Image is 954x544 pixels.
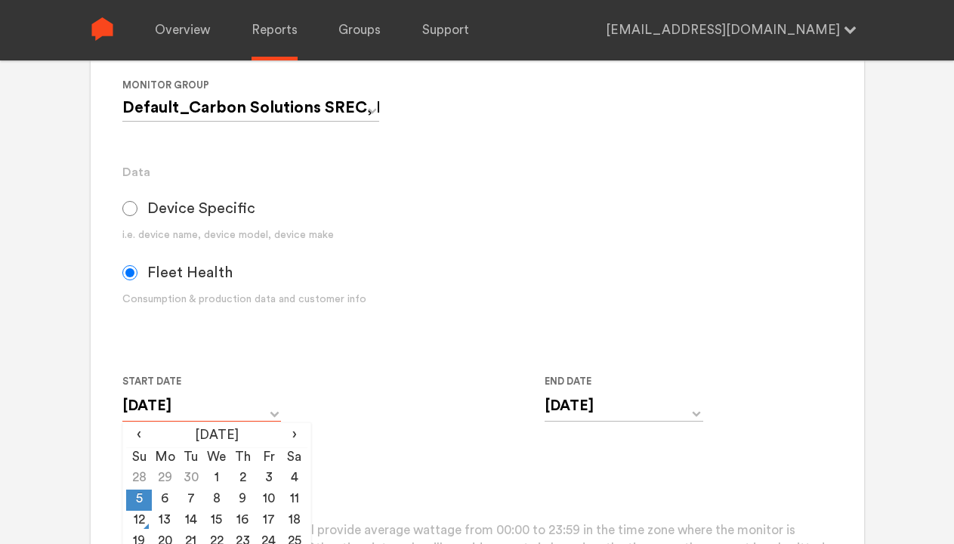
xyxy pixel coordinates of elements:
[204,511,230,532] td: 15
[178,468,204,490] td: 30
[126,490,152,511] td: 5
[126,511,152,532] td: 12
[178,447,204,468] th: Tu
[126,447,152,468] th: Su
[255,490,281,511] td: 10
[204,468,230,490] td: 1
[152,447,178,468] th: Mo
[152,426,281,447] th: [DATE]
[91,17,114,41] img: Sense Logo
[122,265,137,280] input: Fleet Health
[122,372,269,391] label: Start Date
[122,201,137,216] input: Device Specific
[152,468,178,490] td: 29
[204,490,230,511] td: 8
[230,511,255,532] td: 16
[230,447,255,468] th: Th
[126,426,152,444] span: ‹
[282,490,307,511] td: 11
[178,511,204,532] td: 14
[152,490,178,511] td: 6
[282,468,307,490] td: 4
[178,490,204,511] td: 7
[255,511,281,532] td: 17
[147,199,255,218] span: Device Specific
[122,76,384,94] label: Monitor Group
[230,468,255,490] td: 2
[545,372,691,391] label: End Date
[147,264,233,282] span: Fleet Health
[204,447,230,468] th: We
[255,468,281,490] td: 3
[282,511,307,532] td: 18
[122,163,832,181] h3: Data
[126,468,152,490] td: 28
[122,292,767,308] div: Consumption & production data and customer info
[152,511,178,532] td: 13
[230,490,255,511] td: 9
[282,447,307,468] th: Sa
[122,227,767,243] div: i.e. device name, device model, device make
[255,447,281,468] th: Fr
[282,426,307,444] span: ›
